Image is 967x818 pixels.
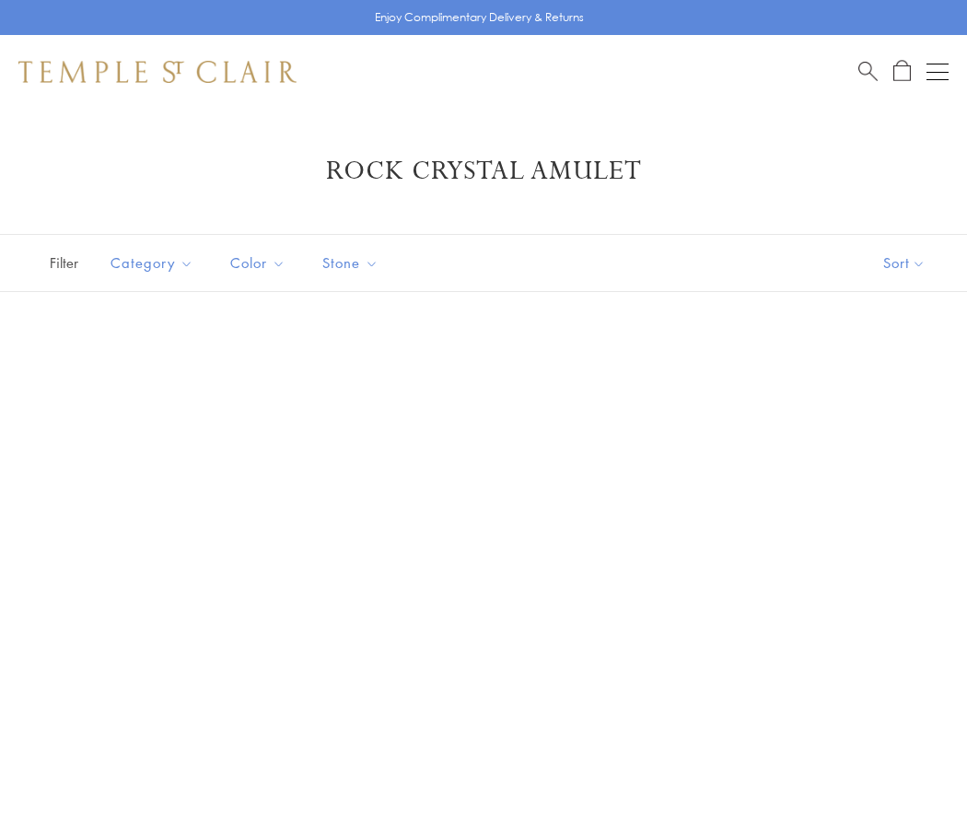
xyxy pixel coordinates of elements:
[221,251,299,275] span: Color
[46,155,921,188] h1: Rock Crystal Amulet
[18,61,297,83] img: Temple St. Clair
[893,60,911,83] a: Open Shopping Bag
[216,242,299,284] button: Color
[842,235,967,291] button: Show sort by
[375,8,584,27] p: Enjoy Complimentary Delivery & Returns
[97,242,207,284] button: Category
[313,251,392,275] span: Stone
[926,61,949,83] button: Open navigation
[858,60,878,83] a: Search
[309,242,392,284] button: Stone
[101,251,207,275] span: Category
